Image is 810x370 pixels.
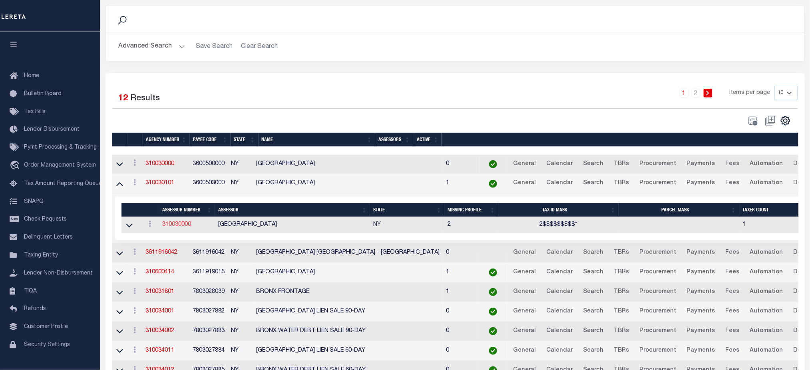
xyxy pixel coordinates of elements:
[190,282,228,302] td: 7803028039
[636,344,680,357] a: Procurement
[543,177,577,190] a: Calendar
[746,266,787,279] a: Automation
[722,266,743,279] a: Fees
[683,286,719,298] a: Payments
[119,39,185,54] button: Advanced Search
[683,247,719,259] a: Payments
[162,222,191,227] a: 310030000
[619,203,740,217] th: Parcel Mask: activate to sort column ascending
[131,92,160,105] label: Results
[375,133,413,147] th: Assessors: activate to sort column ascending
[636,247,680,259] a: Procurement
[580,177,607,190] a: Search
[580,266,607,279] a: Search
[746,177,787,190] a: Automation
[190,322,228,341] td: 7803027883
[253,282,443,302] td: BRONX FRONTAGE
[228,302,253,322] td: NY
[489,327,497,335] img: check-icon-green.svg
[24,253,58,258] span: Taxing Entity
[692,89,701,97] a: 2
[683,325,719,338] a: Payments
[580,325,607,338] a: Search
[146,269,175,275] a: 310600414
[683,344,719,357] a: Payments
[190,243,228,263] td: 3611916042
[611,177,633,190] a: TBRs
[510,177,540,190] a: General
[190,155,228,174] td: 3600500000
[24,199,44,204] span: SNAPQ
[119,94,128,103] span: 12
[540,222,577,227] span: 2$$$$$$$$$*
[543,247,577,259] a: Calendar
[413,133,442,147] th: Active: activate to sort column ascending
[611,266,633,279] a: TBRs
[253,243,443,263] td: [GEOGRAPHIC_DATA] [GEOGRAPHIC_DATA] - [GEOGRAPHIC_DATA]
[444,217,498,233] td: 2
[443,322,480,341] td: 0
[253,341,443,361] td: [GEOGRAPHIC_DATA] LIEN SALE 60-DAY
[228,243,253,263] td: NY
[443,174,480,193] td: 1
[24,127,80,132] span: Lender Disbursement
[543,266,577,279] a: Calendar
[611,305,633,318] a: TBRs
[543,325,577,338] a: Calendar
[253,155,443,174] td: [GEOGRAPHIC_DATA]
[580,247,607,259] a: Search
[636,158,680,171] a: Procurement
[636,325,680,338] a: Procurement
[636,177,680,190] a: Procurement
[24,271,93,276] span: Lender Non-Disbursement
[228,263,253,282] td: NY
[489,269,497,277] img: check-icon-green.svg
[636,266,680,279] a: Procurement
[746,325,787,338] a: Automation
[159,203,215,217] th: Assessor Number: activate to sort column ascending
[228,282,253,302] td: NY
[722,286,743,298] a: Fees
[24,306,46,312] span: Refunds
[24,73,39,79] span: Home
[510,266,540,279] a: General
[746,286,787,298] a: Automation
[683,177,719,190] a: Payments
[146,289,175,294] a: 310031801
[190,302,228,322] td: 7803027882
[443,243,480,263] td: 0
[24,235,73,240] span: Delinquent Letters
[442,133,801,147] th: &nbsp;
[190,174,228,193] td: 3600503000
[543,158,577,171] a: Calendar
[722,344,743,357] a: Fees
[24,324,68,330] span: Customer Profile
[636,305,680,318] a: Procurement
[253,322,443,341] td: BRONX WATER DEBT LIEN SALE 90-DAY
[24,91,62,97] span: Bulletin Board
[190,263,228,282] td: 3611919015
[24,288,37,294] span: TIQA
[580,286,607,298] a: Search
[683,266,719,279] a: Payments
[215,217,370,233] td: [GEOGRAPHIC_DATA]
[580,344,607,357] a: Search
[543,305,577,318] a: Calendar
[443,302,480,322] td: 0
[443,341,480,361] td: 0
[510,325,540,338] a: General
[722,177,743,190] a: Fees
[580,305,607,318] a: Search
[228,174,253,193] td: NY
[370,203,444,217] th: State: activate to sort column ascending
[228,341,253,361] td: NY
[146,308,175,314] a: 310034001
[498,203,619,217] th: Tax ID Mask: activate to sort column ascending
[722,158,743,171] a: Fees
[24,181,102,187] span: Tax Amount Reporting Queue
[253,302,443,322] td: [GEOGRAPHIC_DATA] LIEN SALE 90-DAY
[510,305,540,318] a: General
[683,158,719,171] a: Payments
[253,263,443,282] td: [GEOGRAPHIC_DATA]
[680,89,689,97] a: 1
